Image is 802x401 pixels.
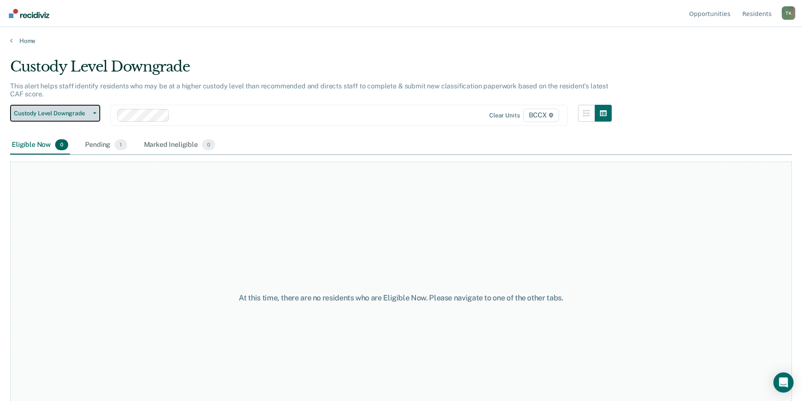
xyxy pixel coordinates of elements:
[142,136,217,154] div: Marked Ineligible0
[55,139,68,150] span: 0
[10,136,70,154] div: Eligible Now0
[83,136,128,154] div: Pending1
[10,105,100,122] button: Custody Level Downgrade
[9,9,49,18] img: Recidiviz
[202,139,215,150] span: 0
[489,112,520,119] div: Clear units
[773,372,794,393] div: Open Intercom Messenger
[523,109,559,122] span: BCCX
[115,139,127,150] span: 1
[14,110,90,117] span: Custody Level Downgrade
[782,6,795,20] button: Profile dropdown button
[10,37,792,45] a: Home
[10,82,608,98] p: This alert helps staff identify residents who may be at a higher custody level than recommended a...
[782,6,795,20] div: T K
[10,58,612,82] div: Custody Level Downgrade
[206,293,597,303] div: At this time, there are no residents who are Eligible Now. Please navigate to one of the other tabs.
